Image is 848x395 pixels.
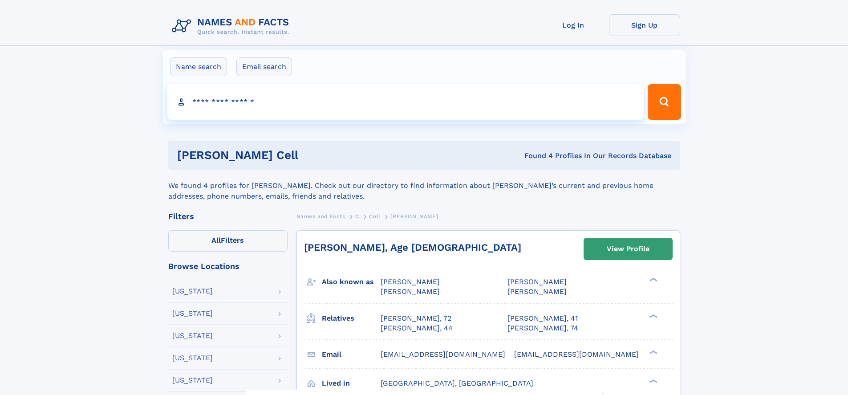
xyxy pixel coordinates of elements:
[381,379,533,387] span: [GEOGRAPHIC_DATA], [GEOGRAPHIC_DATA]
[322,311,381,326] h3: Relatives
[304,242,521,253] a: [PERSON_NAME], Age [DEMOGRAPHIC_DATA]
[507,323,578,333] a: [PERSON_NAME], 74
[322,274,381,289] h3: Also known as
[170,57,227,76] label: Name search
[355,211,359,222] a: C
[322,376,381,391] h3: Lived in
[647,313,658,319] div: ❯
[507,314,578,323] a: [PERSON_NAME], 41
[507,277,567,286] span: [PERSON_NAME]
[172,310,213,317] div: [US_STATE]
[172,377,213,384] div: [US_STATE]
[168,262,288,270] div: Browse Locations
[647,378,658,384] div: ❯
[168,170,680,202] div: We found 4 profiles for [PERSON_NAME]. Check out our directory to find information about [PERSON_...
[381,350,505,358] span: [EMAIL_ADDRESS][DOMAIN_NAME]
[411,151,671,161] div: Found 4 Profiles In Our Records Database
[381,277,440,286] span: [PERSON_NAME]
[538,14,609,36] a: Log In
[647,349,658,355] div: ❯
[168,14,296,38] img: Logo Names and Facts
[647,277,658,283] div: ❯
[381,314,451,323] a: [PERSON_NAME], 72
[514,350,639,358] span: [EMAIL_ADDRESS][DOMAIN_NAME]
[211,236,221,244] span: All
[369,213,380,220] span: Cell
[390,213,438,220] span: [PERSON_NAME]
[355,213,359,220] span: C
[322,347,381,362] h3: Email
[607,239,649,259] div: View Profile
[168,230,288,252] label: Filters
[584,238,672,260] a: View Profile
[609,14,680,36] a: Sign Up
[236,57,292,76] label: Email search
[168,212,288,220] div: Filters
[381,287,440,296] span: [PERSON_NAME]
[172,288,213,295] div: [US_STATE]
[296,211,345,222] a: Names and Facts
[172,354,213,362] div: [US_STATE]
[172,332,213,339] div: [US_STATE]
[369,211,380,222] a: Cell
[177,150,411,161] h1: [PERSON_NAME] Cell
[507,287,567,296] span: [PERSON_NAME]
[167,84,644,120] input: search input
[381,323,453,333] a: [PERSON_NAME], 44
[648,84,681,120] button: Search Button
